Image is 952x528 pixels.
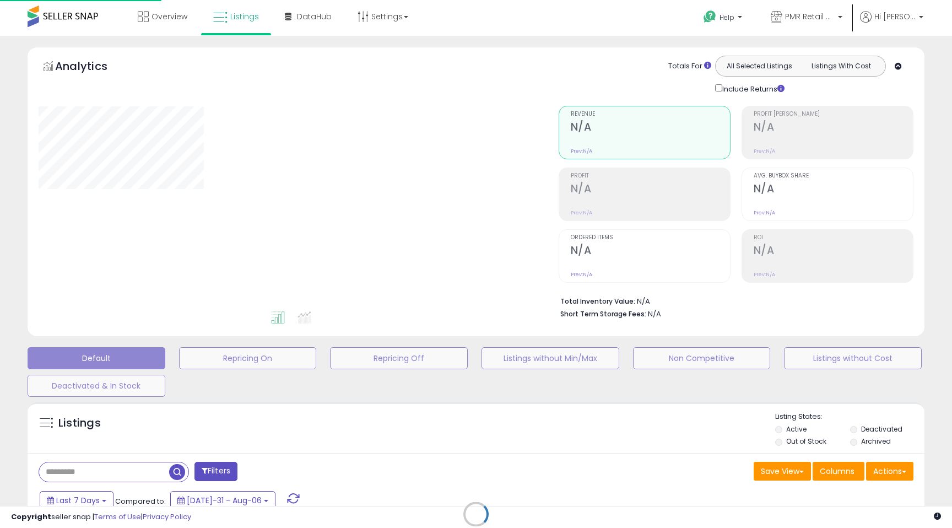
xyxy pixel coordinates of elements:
span: Help [720,13,734,22]
span: DataHub [297,11,332,22]
span: Revenue [571,111,730,117]
div: seller snap | | [11,512,191,522]
h5: Analytics [55,58,129,77]
button: Repricing Off [330,347,468,369]
button: Listings With Cost [800,59,882,73]
button: Listings without Min/Max [482,347,619,369]
span: Avg. Buybox Share [754,173,913,179]
li: N/A [560,294,905,307]
button: Listings without Cost [784,347,922,369]
div: Totals For [668,61,711,72]
b: Short Term Storage Fees: [560,309,646,319]
a: Help [695,2,753,36]
div: Include Returns [707,82,798,95]
button: Default [28,347,165,369]
span: Ordered Items [571,235,730,241]
button: Deactivated & In Stock [28,375,165,397]
span: Overview [152,11,187,22]
small: Prev: N/A [754,148,775,154]
h2: N/A [754,182,913,197]
h2: N/A [571,244,730,259]
small: Prev: N/A [571,271,592,278]
span: ROI [754,235,913,241]
h2: N/A [571,182,730,197]
small: Prev: N/A [571,209,592,216]
span: Listings [230,11,259,22]
a: Hi [PERSON_NAME] [860,11,923,36]
h2: N/A [754,244,913,259]
button: Non Competitive [633,347,771,369]
small: Prev: N/A [754,209,775,216]
strong: Copyright [11,511,51,522]
button: All Selected Listings [718,59,800,73]
small: Prev: N/A [571,148,592,154]
b: Total Inventory Value: [560,297,635,306]
button: Repricing On [179,347,317,369]
span: Profit [PERSON_NAME] [754,111,913,117]
h2: N/A [754,121,913,136]
i: Get Help [703,10,717,24]
span: Profit [571,173,730,179]
small: Prev: N/A [754,271,775,278]
span: PMR Retail USA LLC [785,11,835,22]
span: N/A [648,309,661,319]
span: Hi [PERSON_NAME] [874,11,916,22]
h2: N/A [571,121,730,136]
